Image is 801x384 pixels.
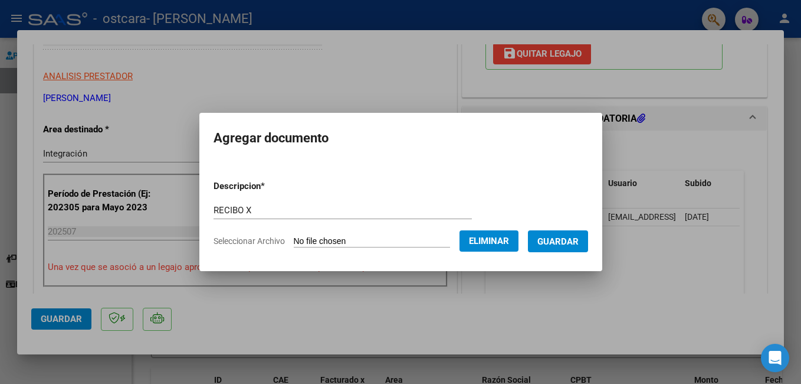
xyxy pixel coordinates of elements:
span: Eliminar [469,236,509,246]
p: Descripcion [214,180,326,193]
button: Guardar [528,230,588,252]
div: Open Intercom Messenger [761,344,789,372]
span: Seleccionar Archivo [214,236,285,246]
h2: Agregar documento [214,127,588,149]
button: Eliminar [459,230,518,252]
span: Guardar [537,236,579,247]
